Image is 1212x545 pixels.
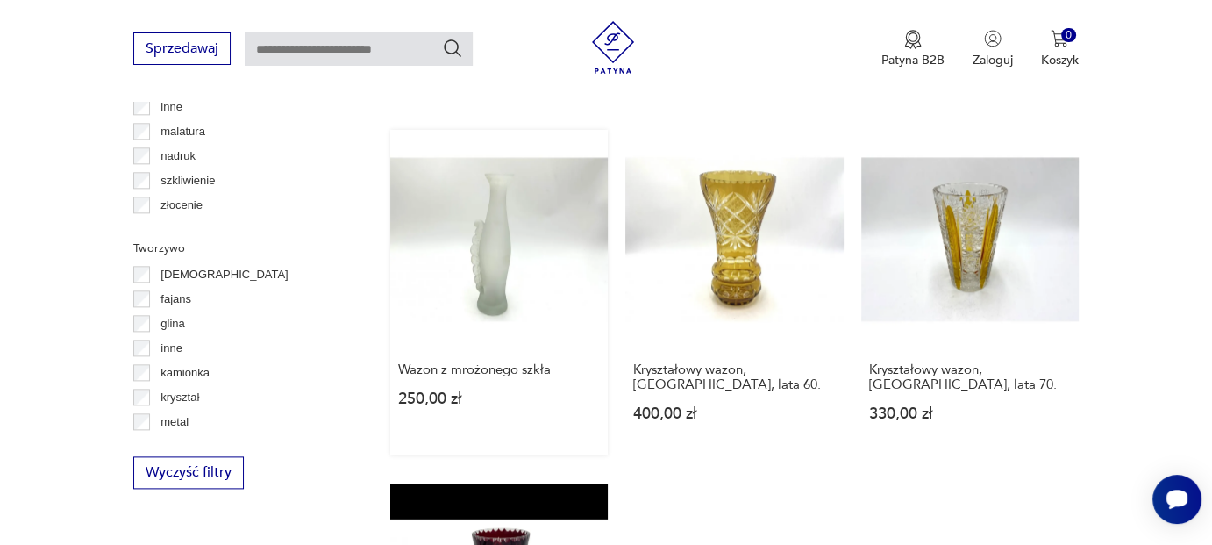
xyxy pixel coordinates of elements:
p: Koszyk [1041,52,1079,68]
button: Patyna B2B [881,30,945,68]
button: 0Koszyk [1041,30,1079,68]
button: Wyczyść filtry [133,456,244,489]
p: inne [160,97,182,117]
img: Ikona koszyka [1051,30,1068,47]
h3: Kryształowy wazon, [GEOGRAPHIC_DATA], lata 60. [633,362,835,392]
p: kryształ [160,388,199,407]
p: kamionka [160,363,210,383]
p: 330,00 zł [869,406,1071,421]
a: Wazon z mrożonego szkłaWazon z mrożonego szkła250,00 zł [390,130,608,455]
p: glina [160,314,184,333]
p: porcelana [160,437,210,456]
img: Ikonka użytkownika [984,30,1002,47]
p: Patyna B2B [881,52,945,68]
iframe: Smartsupp widget button [1152,475,1201,524]
p: złocenie [160,196,203,215]
a: Sprzedawaj [133,44,231,56]
p: malatura [160,122,205,141]
p: Zaloguj [973,52,1013,68]
h3: Wazon z mrożonego szkła [398,362,600,377]
p: 250,00 zł [398,391,600,406]
a: Kryształowy wazon, Polska, lata 70.Kryształowy wazon, [GEOGRAPHIC_DATA], lata 70.330,00 zł [861,130,1079,455]
img: Ikona medalu [904,30,922,49]
p: inne [160,339,182,358]
button: Zaloguj [973,30,1013,68]
a: Kryształowy wazon, Polska, lata 60.Kryształowy wazon, [GEOGRAPHIC_DATA], lata 60.400,00 zł [625,130,843,455]
p: metal [160,412,189,432]
a: Ikona medaluPatyna B2B [881,30,945,68]
p: nadruk [160,147,196,166]
p: szkliwienie [160,171,215,190]
h3: Kryształowy wazon, [GEOGRAPHIC_DATA], lata 70. [869,362,1071,392]
p: 400,00 zł [633,406,835,421]
div: 0 [1061,28,1076,43]
img: Patyna - sklep z meblami i dekoracjami vintage [587,21,639,74]
button: Sprzedawaj [133,32,231,65]
p: fajans [160,290,191,309]
button: Szukaj [442,38,463,59]
p: Tworzywo [133,239,348,258]
p: [DEMOGRAPHIC_DATA] [160,265,288,284]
